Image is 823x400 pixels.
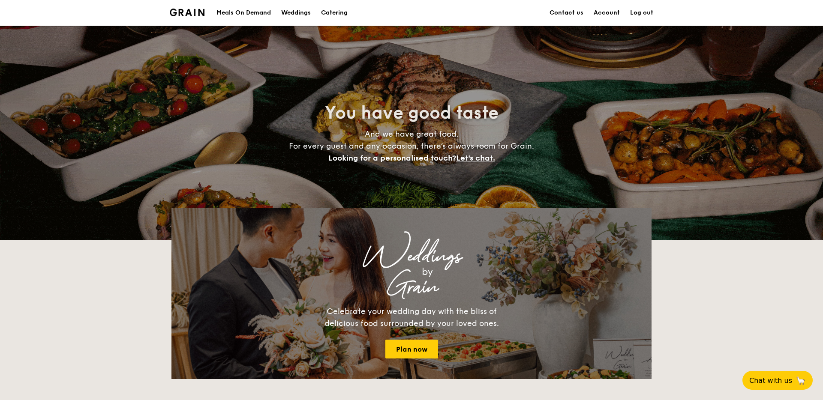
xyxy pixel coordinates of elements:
button: Chat with us🦙 [742,371,813,390]
a: Plan now [385,340,438,358]
span: Let's chat. [456,153,495,163]
span: 🦙 [796,376,806,385]
a: Logotype [170,9,204,16]
img: Grain [170,9,204,16]
div: Weddings [247,249,576,264]
div: Grain [247,280,576,295]
span: Chat with us [749,376,792,385]
div: Celebrate your wedding day with the bliss of delicious food surrounded by your loved ones. [315,305,508,329]
div: Loading menus magically... [171,200,652,208]
div: by [279,264,576,280]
